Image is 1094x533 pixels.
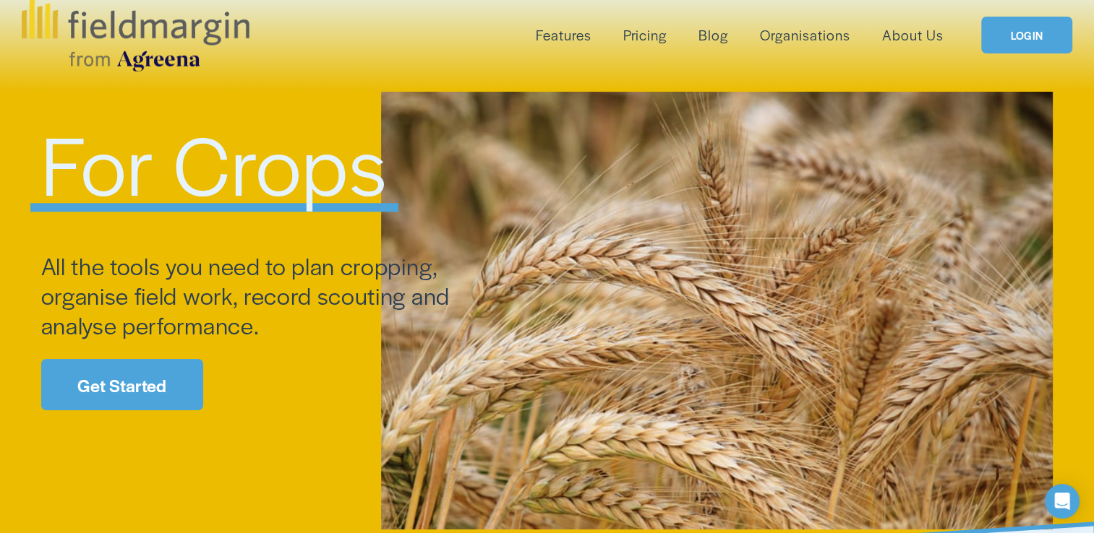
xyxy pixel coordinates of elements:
div: Open Intercom Messenger [1045,484,1080,519]
span: All the tools you need to plan cropping, organise field work, record scouting and analyse perform... [41,249,456,341]
a: Pricing [623,23,667,47]
a: Organisations [760,23,850,47]
span: For Crops [41,105,388,220]
a: folder dropdown [536,23,591,47]
a: About Us [882,23,944,47]
span: Features [536,25,591,45]
a: Blog [698,23,728,47]
a: Get Started [41,359,203,410]
a: LOGIN [981,17,1072,53]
